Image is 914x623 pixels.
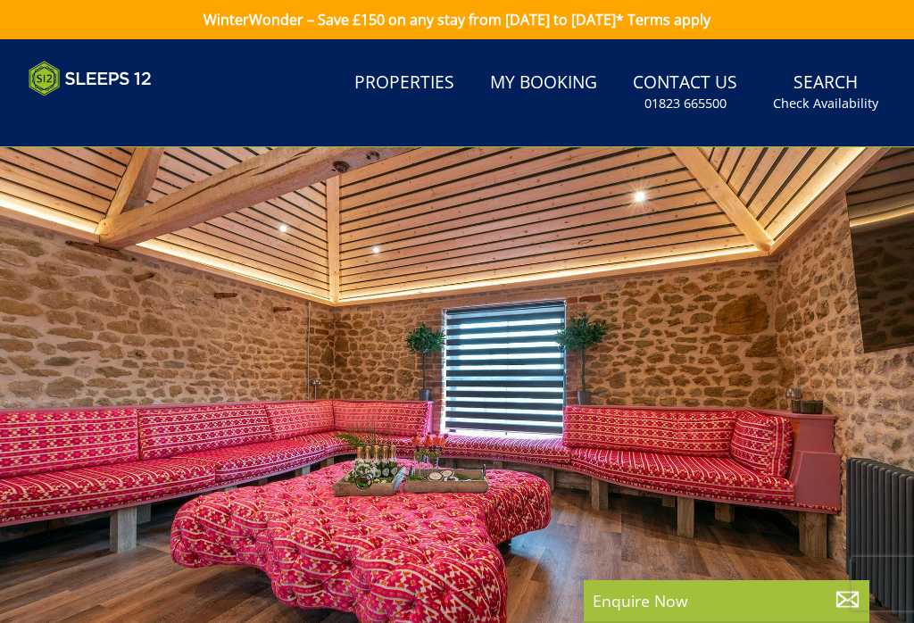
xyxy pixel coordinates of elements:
[29,61,152,96] img: Sleeps 12
[593,589,860,612] p: Enquire Now
[20,107,207,122] iframe: Customer reviews powered by Trustpilot
[483,63,604,104] a: My Booking
[766,63,885,121] a: SearchCheck Availability
[626,63,744,121] a: Contact Us01823 665500
[773,95,878,112] small: Check Availability
[644,95,727,112] small: 01823 665500
[347,63,461,104] a: Properties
